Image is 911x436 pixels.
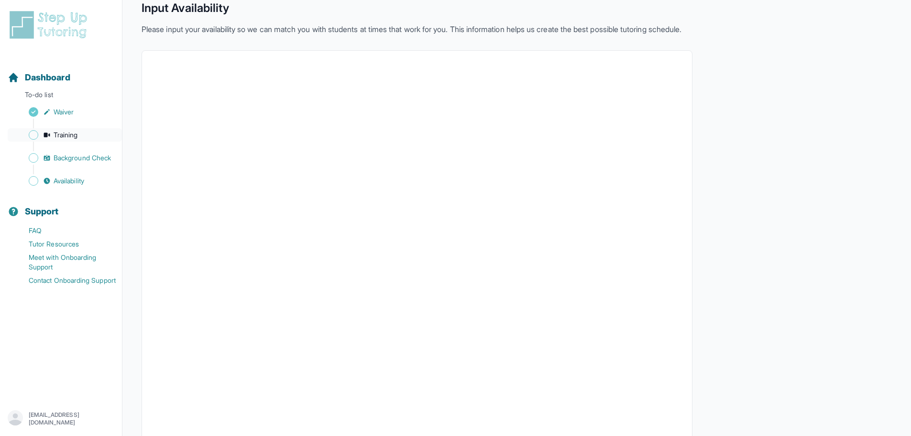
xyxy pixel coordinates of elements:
[8,251,122,274] a: Meet with Onboarding Support
[142,0,692,16] h1: Input Availability
[4,56,118,88] button: Dashboard
[8,410,114,427] button: [EMAIL_ADDRESS][DOMAIN_NAME]
[54,176,84,186] span: Availability
[8,10,93,40] img: logo
[142,23,692,35] p: Please input your availability so we can match you with students at times that work for you. This...
[8,224,122,237] a: FAQ
[8,237,122,251] a: Tutor Resources
[4,190,118,222] button: Support
[4,90,118,103] p: To-do list
[8,128,122,142] a: Training
[54,107,74,117] span: Waiver
[8,151,122,165] a: Background Check
[54,153,111,163] span: Background Check
[25,205,59,218] span: Support
[54,130,78,140] span: Training
[25,71,70,84] span: Dashboard
[29,411,114,426] p: [EMAIL_ADDRESS][DOMAIN_NAME]
[8,274,122,287] a: Contact Onboarding Support
[8,71,70,84] a: Dashboard
[8,174,122,188] a: Availability
[8,105,122,119] a: Waiver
